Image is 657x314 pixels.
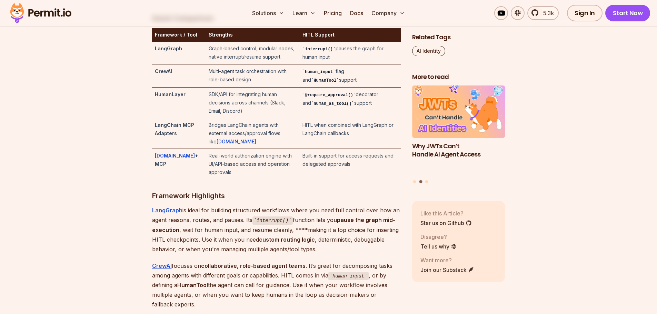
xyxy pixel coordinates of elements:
[311,101,354,106] code: human_as_tool()
[413,180,416,183] button: Go to slide 1
[425,180,428,183] button: Go to slide 3
[155,91,186,97] strong: HumanLayer
[300,28,401,42] th: HITL Support
[412,85,505,184] div: Posts
[369,6,408,20] button: Company
[152,262,172,269] a: CrewAI
[420,209,472,217] p: Like this Article?
[605,5,650,21] a: Start Now
[420,232,457,241] p: Disagree?
[155,68,172,74] strong: CrewAI
[420,256,474,264] p: Want more?
[177,282,208,288] strong: HumanTool
[567,5,603,21] a: Sign In
[252,216,293,225] code: interrupt()
[412,46,445,56] a: AI Identity
[217,139,256,144] a: [DOMAIN_NAME]
[300,42,401,64] td: pauses the graph for human input
[259,236,315,243] strong: custom routing logic
[206,88,299,118] td: SDK/API for integrating human decisions across channels (Slack, Email, Discord)
[249,6,287,20] button: Solutions
[155,122,194,136] strong: LangChain MCP Adapters
[412,73,505,81] h2: More to read
[302,93,356,98] code: @require_approval()
[206,28,299,42] th: Strengths
[420,242,457,250] a: Tell us why
[7,1,74,25] img: Permit logo
[420,265,474,274] a: Join our Substack
[206,149,299,180] td: Real-world authorization engine with UI/API-based access and operation approvals
[328,272,369,280] code: human_input
[300,118,401,149] td: HITL when combined with LangGraph or LangChain callbacks
[412,85,505,176] a: Why JWTs Can’t Handle AI Agent AccessWhy JWTs Can’t Handle AI Agent Access
[539,9,554,17] span: 5.3k
[412,33,505,42] h2: Related Tags
[321,6,345,20] a: Pricing
[420,219,472,227] a: Star us on Github
[152,261,401,310] p: focuses on . It’s great for decomposing tasks among agents with different goals or capabilities. ...
[155,153,195,159] a: [DOMAIN_NAME]
[412,85,505,176] li: 2 of 3
[302,70,336,74] code: human_input
[412,142,505,159] h3: Why JWTs Can’t Handle AI Agent Access
[290,6,318,20] button: Learn
[419,180,422,183] button: Go to slide 2
[300,88,401,118] td: decorator and support
[155,45,182,51] strong: LangGraph
[152,216,395,233] strong: pause the graph mid-execution
[300,149,401,180] td: Built-in support for access requests and delegated approvals
[302,47,336,52] code: interrupt()
[152,205,401,254] p: is ideal for building structured workflows where you need full control over how an agent reasons,...
[206,118,299,149] td: Bridges LangChain agents with external access/approval flows like
[152,190,401,201] h3: Framework Highlights
[152,28,206,42] th: Framework / Tool
[527,6,559,20] a: 5.3k
[311,78,339,83] code: HumanTool
[206,42,299,64] td: Graph-based control, modular nodes, native interrupt/resume support
[300,64,401,88] td: flag and support
[412,85,505,138] img: Why JWTs Can’t Handle AI Agent Access
[206,64,299,88] td: Multi-agent task orchestration with role-based design
[152,207,182,214] a: LangGraph
[347,6,366,20] a: Docs
[201,262,306,269] strong: collaborative, role-based agent teams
